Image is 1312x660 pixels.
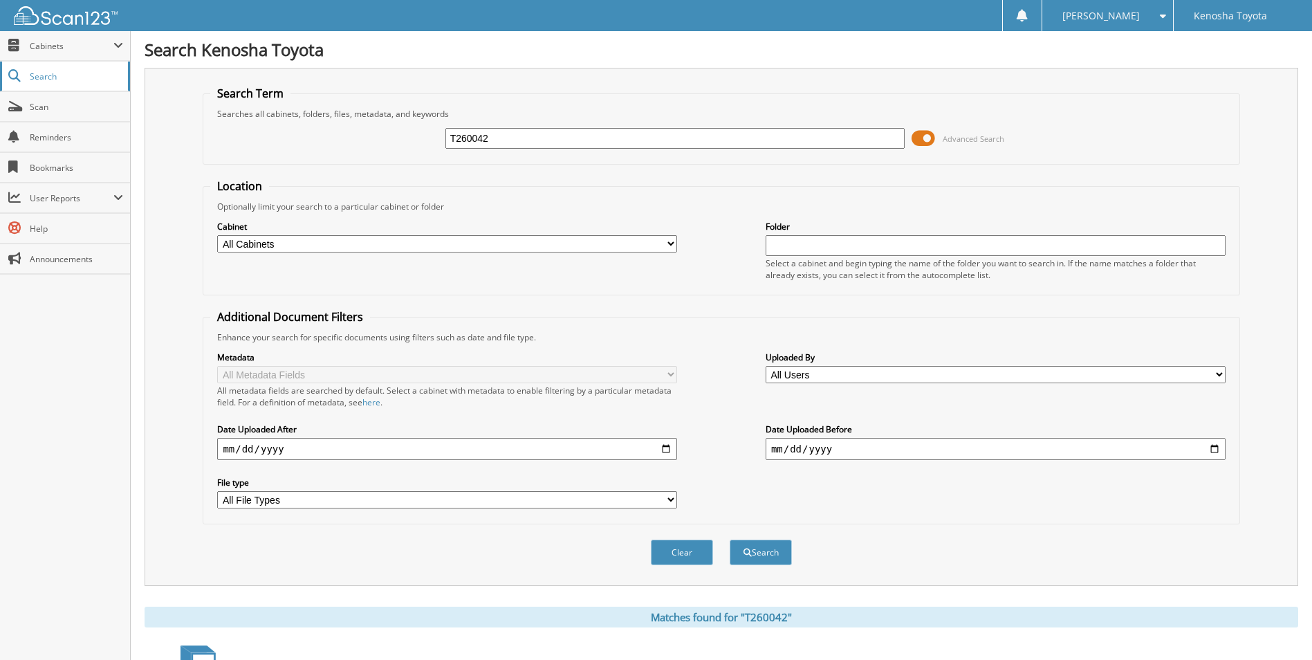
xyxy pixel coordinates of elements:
[30,40,113,52] span: Cabinets
[217,438,677,460] input: start
[30,223,123,235] span: Help
[651,540,713,565] button: Clear
[362,396,380,408] a: here
[1062,12,1140,20] span: [PERSON_NAME]
[145,38,1298,61] h1: Search Kenosha Toyota
[210,86,290,101] legend: Search Term
[766,423,1226,435] label: Date Uploaded Before
[217,423,677,435] label: Date Uploaded After
[30,162,123,174] span: Bookmarks
[210,108,1232,120] div: Searches all cabinets, folders, files, metadata, and keywords
[30,131,123,143] span: Reminders
[210,201,1232,212] div: Optionally limit your search to a particular cabinet or folder
[1243,594,1312,660] iframe: Chat Widget
[217,351,677,363] label: Metadata
[766,221,1226,232] label: Folder
[30,192,113,204] span: User Reports
[730,540,792,565] button: Search
[1194,12,1267,20] span: Kenosha Toyota
[30,101,123,113] span: Scan
[210,178,269,194] legend: Location
[217,221,677,232] label: Cabinet
[14,6,118,25] img: scan123-logo-white.svg
[30,253,123,265] span: Announcements
[766,438,1226,460] input: end
[766,257,1226,281] div: Select a cabinet and begin typing the name of the folder you want to search in. If the name match...
[943,134,1004,144] span: Advanced Search
[217,385,677,408] div: All metadata fields are searched by default. Select a cabinet with metadata to enable filtering b...
[210,331,1232,343] div: Enhance your search for specific documents using filters such as date and file type.
[145,607,1298,627] div: Matches found for "T260042"
[766,351,1226,363] label: Uploaded By
[30,71,121,82] span: Search
[217,477,677,488] label: File type
[210,309,370,324] legend: Additional Document Filters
